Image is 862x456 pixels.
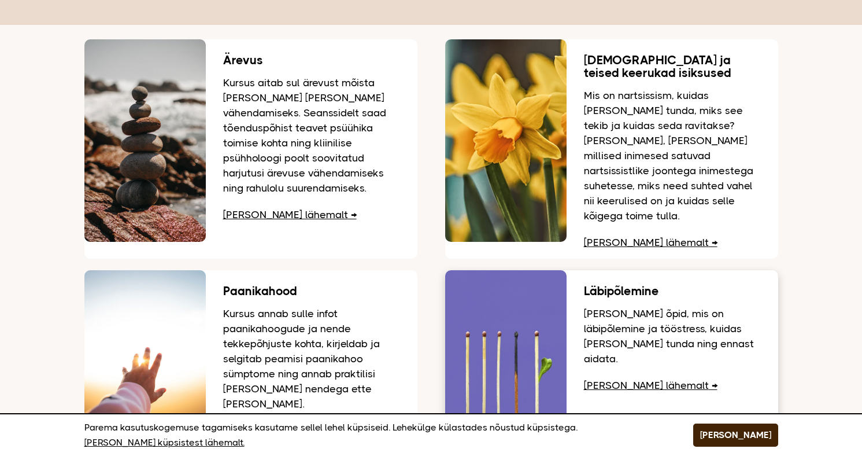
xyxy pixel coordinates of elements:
[584,88,761,223] p: Mis on nartsissism, kuidas [PERSON_NAME] tunda, miks see tekib ja kuidas seda ravitakse? [PERSON_...
[584,306,761,366] p: [PERSON_NAME] õpid, mis on läbipõlemine ja tööstress, kuidas [PERSON_NAME] tunda ning ennast aidata.
[584,380,717,391] a: [PERSON_NAME] lähemalt
[223,285,400,297] h3: Paanikahood
[445,39,567,242] img: Nartsissid
[584,237,717,248] a: [PERSON_NAME] lähemalt
[223,75,400,196] p: Kursus aitab sul ärevust mõista [PERSON_NAME] [PERSON_NAME] vähendamiseks. Seanssidelt saad tõend...
[84,435,245,450] a: [PERSON_NAME] küpsistest lähemalt.
[223,54,400,67] h3: Ärevus
[693,424,778,447] button: [PERSON_NAME]
[223,306,400,411] p: Kursus annab sulle infot paanikahoogude ja nende tekkepõhjuste kohta, kirjeldab ja selgitab peami...
[84,420,664,450] p: Parema kasutuskogemuse tagamiseks kasutame sellel lehel küpsiseid. Lehekülge külastades nõustud k...
[84,39,206,242] img: Rannas teineteise peale hoolikalt laotud kivid, mis hoiavad tasakaalu
[584,54,761,79] h3: [DEMOGRAPHIC_DATA] ja teised keerukad isiksused
[584,285,761,297] h3: Läbipõlemine
[223,209,357,220] a: [PERSON_NAME] lähemalt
